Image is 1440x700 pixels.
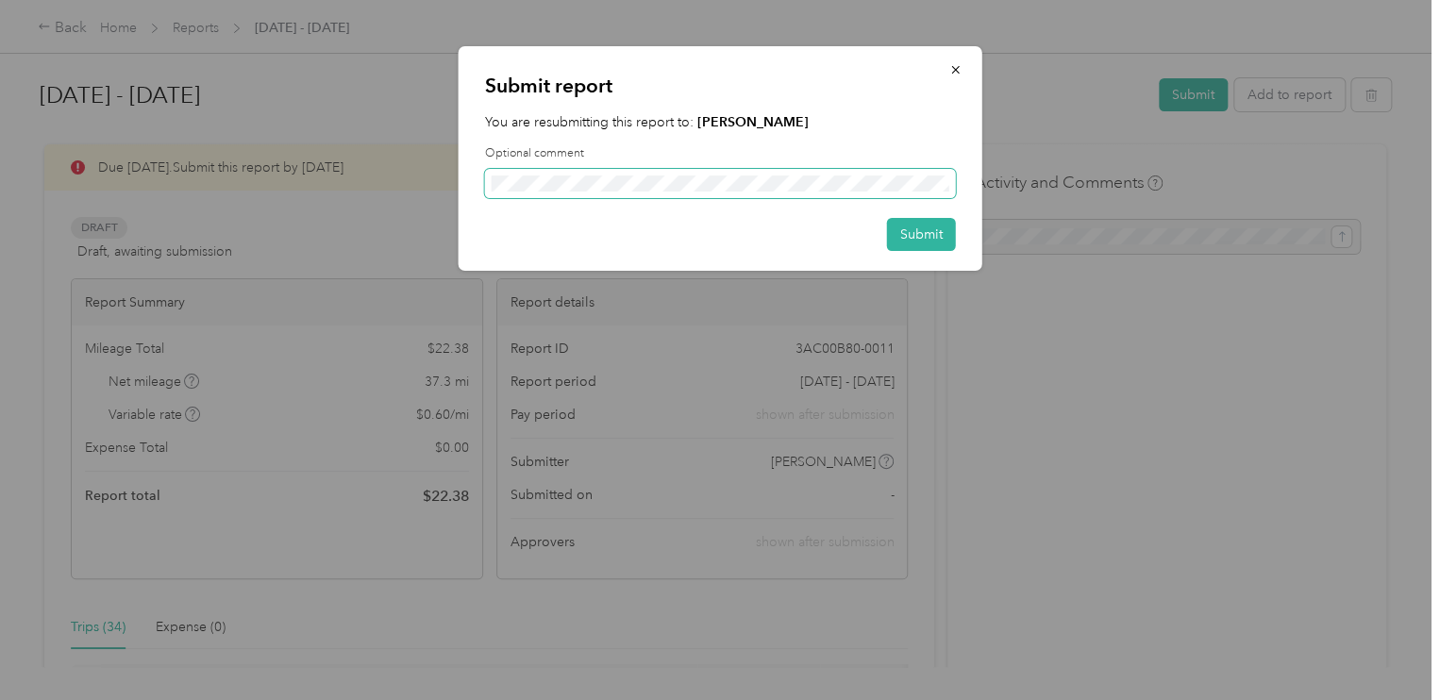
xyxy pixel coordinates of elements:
label: Optional comment [485,145,956,162]
p: Submit report [485,73,956,99]
strong: [PERSON_NAME] [697,114,809,130]
button: Submit [887,218,956,251]
p: You are resubmitting this report to: [485,112,956,132]
iframe: Everlance-gr Chat Button Frame [1334,594,1440,700]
